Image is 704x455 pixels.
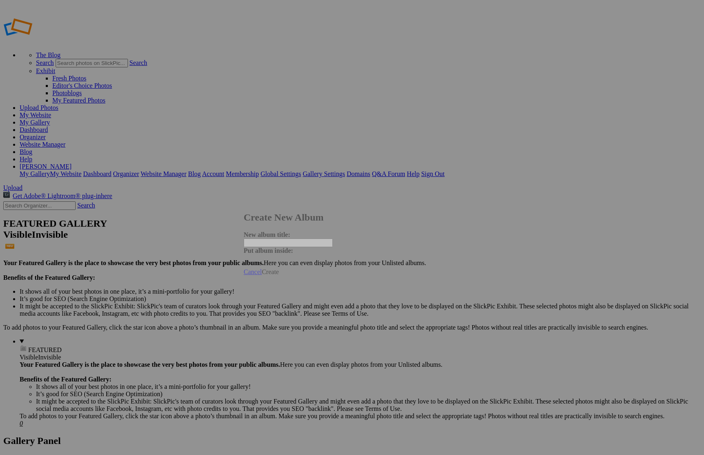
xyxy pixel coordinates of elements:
[244,247,293,254] strong: Put album inside:
[262,268,279,275] span: Create
[244,212,460,223] h2: Create New Album
[244,231,290,238] strong: New album title:
[244,268,262,275] a: Cancel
